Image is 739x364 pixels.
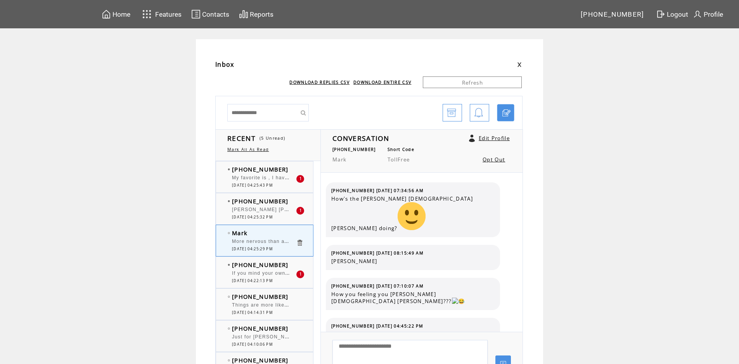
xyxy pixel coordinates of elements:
[331,188,424,193] span: [PHONE_NUMBER] [DATE] 07:34:56 AM
[296,207,304,215] div: 1
[692,8,724,20] a: Profile
[331,323,423,329] span: [PHONE_NUMBER] [DATE] 04:45:22 PM
[227,147,269,152] a: Mark All As Read
[228,200,230,202] img: bulletFull.png
[140,8,154,21] img: features.svg
[232,165,289,173] span: [PHONE_NUMBER]
[228,232,230,234] img: bulletEmpty.png
[232,324,289,332] span: [PHONE_NUMBER]
[331,250,424,256] span: [PHONE_NUMBER] [DATE] 08:15:49 AM
[289,80,350,85] a: DOWNLOAD REPLIES CSV
[238,8,275,20] a: Reports
[250,10,273,18] span: Reports
[296,270,304,278] div: 1
[228,359,230,361] img: bulletEmpty.png
[232,293,289,300] span: [PHONE_NUMBER]
[260,135,285,141] span: (5 Unread)
[112,10,130,18] span: Home
[388,156,410,163] span: TollFree
[232,246,273,251] span: [DATE] 04:25:29 PM
[139,7,183,22] a: Features
[331,291,494,305] span: How you feeling you [PERSON_NAME] [DEMOGRAPHIC_DATA] [PERSON_NAME]???
[469,135,475,142] a: Click to edit user profile
[190,8,230,20] a: Contacts
[228,296,230,298] img: bulletEmpty.png
[239,9,248,19] img: chart.svg
[297,104,309,121] input: Submit
[232,278,273,283] span: [DATE] 04:22:13 PM
[232,215,273,220] span: [DATE] 04:25:32 PM
[331,258,494,265] span: [PERSON_NAME]
[296,175,304,183] div: 1
[497,104,514,121] a: Click to start a chat with mobile number by SMS
[215,60,234,69] span: Inbox
[704,10,723,18] span: Profile
[296,239,303,246] a: Click to delete these messgaes
[232,183,273,188] span: [DATE] 04:25:43 PM
[667,10,688,18] span: Logout
[232,342,273,347] span: [DATE] 04:10:06 PM
[474,104,483,122] img: bell.png
[228,328,230,329] img: bulletEmpty.png
[232,269,379,276] span: If you mind your own business, you won't be minded mine
[227,133,256,143] span: RECENT
[232,173,693,181] span: My favorite is , I have learned that people will forget what you said forget what you do but neve...
[202,10,229,18] span: Contacts
[228,264,230,266] img: bulletFull.png
[423,76,522,88] a: Refresh
[332,147,376,152] span: [PHONE_NUMBER]
[331,331,494,345] span: Damn it [PERSON_NAME] from St C my Big Mac is getting cold delivery it and get off your phone!!!
[452,298,465,305] img: 😂
[228,168,230,170] img: bulletFull.png
[332,156,346,163] span: Mark
[232,237,408,244] span: More nervous than a long tailed cat in a room full of rocking chairs...
[353,80,411,85] a: DOWNLOAD ENTIRE CSV
[232,229,247,237] span: Mark
[232,197,289,205] span: [PHONE_NUMBER]
[155,10,182,18] span: Features
[656,9,665,19] img: exit.svg
[232,261,289,269] span: [PHONE_NUMBER]
[100,8,132,20] a: Home
[398,202,426,230] img: 🤔
[581,10,644,18] span: [PHONE_NUMBER]
[232,205,400,213] span: [PERSON_NAME] [PERSON_NAME] was never elected President.
[102,9,111,19] img: home.svg
[191,9,201,19] img: contacts.svg
[331,195,494,232] span: How's the [PERSON_NAME] [DEMOGRAPHIC_DATA] [PERSON_NAME] doing?
[483,156,505,163] a: Opt Out
[693,9,702,19] img: profile.svg
[232,332,373,340] span: Just for [PERSON_NAME]: Stop Beating a Dead Horse.
[655,8,692,20] a: Logout
[232,300,400,308] span: Things are more like they are right now than they have ever been
[232,356,289,364] span: [PHONE_NUMBER]
[332,133,389,143] span: CONVERSATION
[232,310,273,315] span: [DATE] 04:14:31 PM
[447,104,456,122] img: archive.png
[331,283,424,289] span: [PHONE_NUMBER] [DATE] 07:10:07 AM
[388,147,414,152] span: Short Code
[479,135,510,142] a: Edit Profile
